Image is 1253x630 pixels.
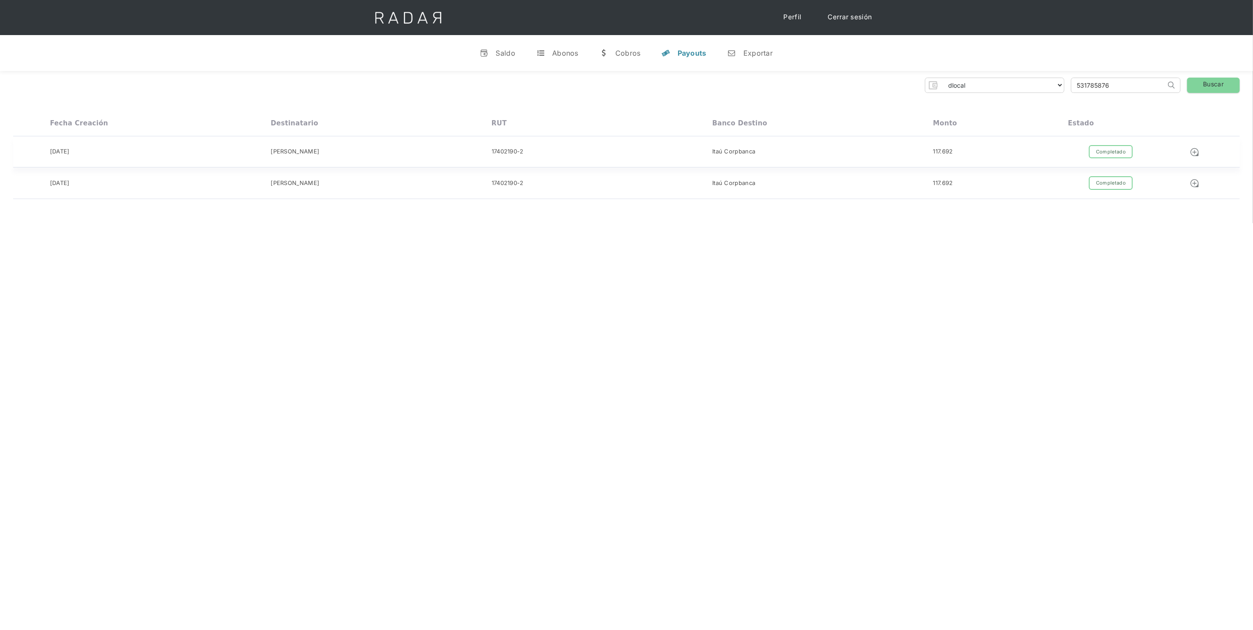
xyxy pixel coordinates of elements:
[819,9,881,26] a: Cerrar sesión
[1089,176,1133,190] div: Completado
[271,147,319,156] div: [PERSON_NAME]
[536,49,545,57] div: t
[615,49,641,57] div: Cobros
[712,147,755,156] div: Itaú Corpbanca
[480,49,489,57] div: v
[50,179,70,188] div: [DATE]
[933,119,957,127] div: Monto
[50,119,108,127] div: Fecha creación
[925,78,1064,93] form: Form
[712,179,755,188] div: Itaú Corpbanca
[1190,147,1199,157] img: Detalle
[496,49,516,57] div: Saldo
[933,179,953,188] div: 117.692
[1089,145,1133,159] div: Completado
[743,49,773,57] div: Exportar
[600,49,608,57] div: w
[728,49,736,57] div: n
[492,179,524,188] div: 17402190-2
[678,49,707,57] div: Payouts
[662,49,671,57] div: y
[552,49,578,57] div: Abonos
[1071,78,1166,93] input: Busca por ID
[1187,78,1240,93] a: Buscar
[492,147,524,156] div: 17402190-2
[50,147,70,156] div: [DATE]
[271,179,319,188] div: [PERSON_NAME]
[1068,119,1094,127] div: Estado
[933,147,953,156] div: 117.692
[271,119,318,127] div: Destinatario
[775,9,810,26] a: Perfil
[1190,178,1199,188] img: Detalle
[712,119,767,127] div: Banco destino
[492,119,507,127] div: RUT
